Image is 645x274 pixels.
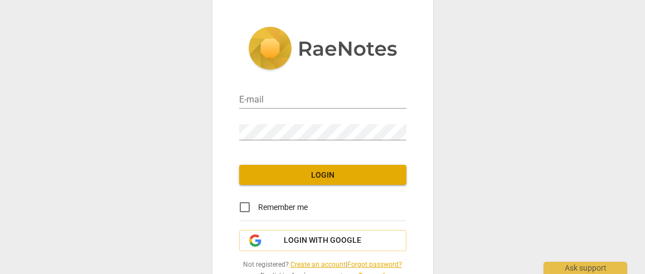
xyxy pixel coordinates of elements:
[284,235,361,246] span: Login with Google
[347,261,402,268] a: Forgot password?
[258,202,308,213] span: Remember me
[248,27,397,72] img: 5ac2273c67554f335776073100b6d88f.svg
[239,230,406,251] button: Login with Google
[290,261,346,268] a: Create an account
[248,170,397,181] span: Login
[239,165,406,185] button: Login
[544,262,627,274] div: Ask support
[239,260,406,270] span: Not registered? |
